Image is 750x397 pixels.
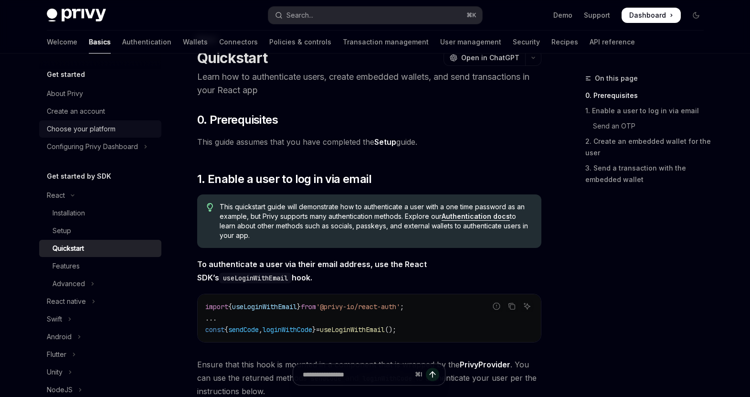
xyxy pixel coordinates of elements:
a: Setup [39,222,161,239]
span: loginWithCode [263,325,312,334]
div: React [47,190,65,201]
div: Search... [286,10,313,21]
span: ⌘ K [466,11,476,19]
button: Toggle dark mode [688,8,704,23]
h1: Quickstart [197,49,268,66]
a: Authentication [122,31,171,54]
a: Quickstart [39,240,161,257]
div: Advanced [53,278,85,290]
h5: Get started [47,69,85,80]
span: from [301,302,316,311]
button: Toggle React section [39,187,161,204]
a: Create an account [39,103,161,120]
svg: Tip [207,203,213,212]
a: User management [440,31,501,54]
a: Policies & controls [269,31,331,54]
a: 3. Send a transaction with the embedded wallet [585,161,711,187]
span: } [297,302,301,311]
div: NodeJS [47,384,73,396]
span: , [259,325,263,334]
span: = [316,325,320,334]
span: 1. Enable a user to log in via email [197,172,371,187]
a: Connectors [219,31,258,54]
a: About Privy [39,85,161,102]
a: Installation [39,204,161,222]
button: Toggle Swift section [39,311,161,328]
button: Copy the contents from the code block [506,300,518,312]
a: Security [513,31,540,54]
button: Toggle Advanced section [39,275,161,292]
span: sendCode [228,325,259,334]
span: useLoginWithEmail [232,302,297,311]
div: Installation [53,207,85,219]
a: PrivyProvider [460,360,510,370]
span: const [205,325,224,334]
strong: To authenticate a user via their email address, use the React SDK’s hook. [197,259,427,282]
button: Toggle React native section [39,293,161,310]
code: useLoginWithEmail [219,273,292,283]
button: Toggle Unity section [39,364,161,381]
a: 2. Create an embedded wallet for the user [585,134,711,161]
a: Wallets [183,31,208,54]
a: API reference [590,31,635,54]
div: Create an account [47,106,105,117]
a: Support [584,11,610,20]
button: Toggle Flutter section [39,346,161,363]
span: Dashboard [629,11,666,20]
a: Basics [89,31,111,54]
div: Setup [53,225,71,236]
button: Send message [426,368,439,381]
div: About Privy [47,88,83,99]
span: ; [400,302,404,311]
div: Android [47,331,72,343]
input: Ask a question... [303,364,411,385]
a: 1. Enable a user to log in via email [585,103,711,118]
a: 0. Prerequisites [585,88,711,103]
div: Features [53,260,80,272]
span: 0. Prerequisites [197,112,278,128]
button: Ask AI [521,300,533,312]
a: Transaction management [343,31,429,54]
a: Setup [374,137,396,147]
span: On this page [595,73,638,84]
span: import [205,302,228,311]
div: Quickstart [53,243,84,254]
span: { [228,302,232,311]
button: Toggle Android section [39,328,161,345]
h5: Get started by SDK [47,171,111,182]
div: Choose your platform [47,123,116,135]
span: This quickstart guide will demonstrate how to authenticate a user with a one time password as an ... [220,202,531,240]
span: Open in ChatGPT [461,53,519,63]
p: Learn how to authenticate users, create embedded wallets, and send transactions in your React app [197,70,541,97]
a: Dashboard [622,8,681,23]
span: } [312,325,316,334]
div: Flutter [47,349,66,360]
a: Choose your platform [39,120,161,138]
a: Send an OTP [585,118,711,134]
div: Swift [47,313,62,325]
img: dark logo [47,9,106,22]
button: Toggle Configuring Privy Dashboard section [39,138,161,155]
span: This guide assumes that you have completed the guide. [197,135,541,149]
a: Demo [553,11,572,20]
button: Report incorrect code [490,300,503,312]
a: Welcome [47,31,77,54]
span: useLoginWithEmail [320,325,385,334]
span: '@privy-io/react-auth' [316,302,400,311]
span: (); [385,325,396,334]
span: ... [205,314,217,322]
a: Features [39,258,161,275]
div: Configuring Privy Dashboard [47,141,138,152]
button: Open search [268,7,482,24]
div: React native [47,296,86,307]
a: Recipes [551,31,578,54]
a: Authentication docs [442,212,510,221]
span: { [224,325,228,334]
div: Unity [47,366,63,378]
button: Open in ChatGPT [444,50,525,66]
